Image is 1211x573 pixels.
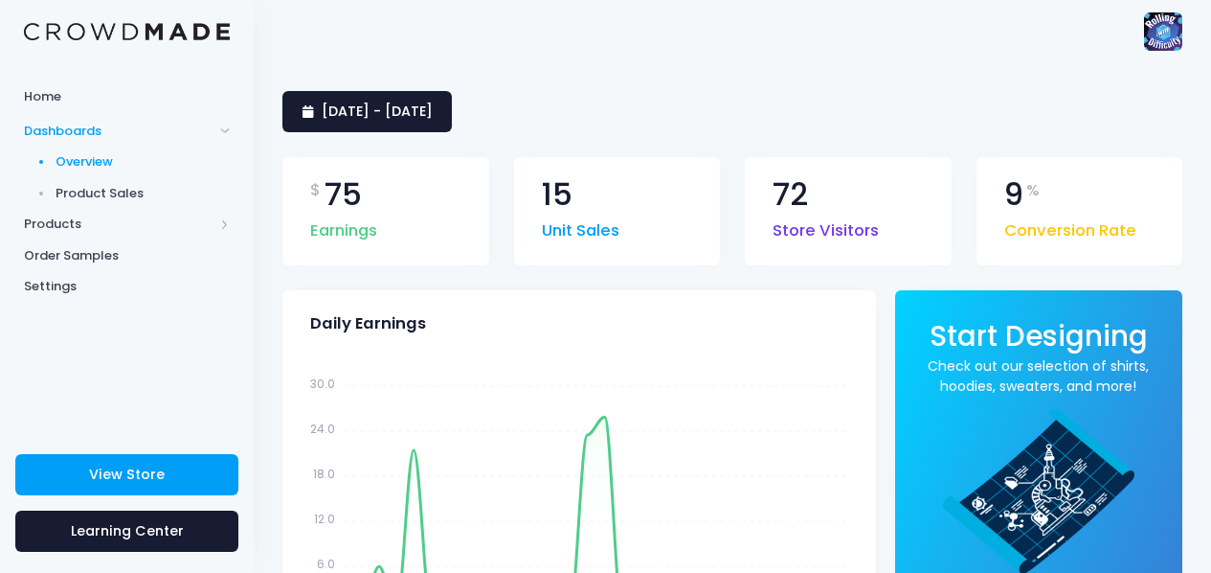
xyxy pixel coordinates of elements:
span: 9 [1004,179,1023,211]
span: Unit Sales [542,210,619,243]
span: Conversion Rate [1004,210,1136,243]
tspan: 18.0 [313,465,335,481]
span: Learning Center [71,521,184,540]
span: Start Designing [930,316,1148,355]
span: 72 [773,179,808,211]
a: Learning Center [15,511,238,552]
tspan: 30.0 [310,375,335,391]
img: User [1144,12,1182,51]
span: Products [24,215,213,234]
span: 15 [542,179,572,211]
span: View Store [89,465,165,484]
span: Home [24,87,230,106]
img: Logo [24,23,230,41]
a: Start Designing [930,332,1148,351]
span: Overview [56,152,231,172]
tspan: 6.0 [317,555,335,571]
tspan: 12.0 [314,510,335,526]
a: View Store [15,454,238,495]
span: Settings [24,277,230,296]
a: [DATE] - [DATE] [282,91,452,132]
span: Daily Earnings [310,314,426,333]
span: Dashboards [24,122,213,141]
span: Order Samples [24,246,230,265]
a: Check out our selection of shirts, hoodies, sweaters, and more! [923,356,1155,397]
span: Store Visitors [773,210,879,243]
span: Earnings [310,210,377,243]
span: % [1026,179,1040,202]
span: 75 [325,179,362,211]
span: [DATE] - [DATE] [322,102,433,121]
span: Product Sales [56,184,231,203]
tspan: 24.0 [310,420,335,436]
span: $ [310,179,321,202]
